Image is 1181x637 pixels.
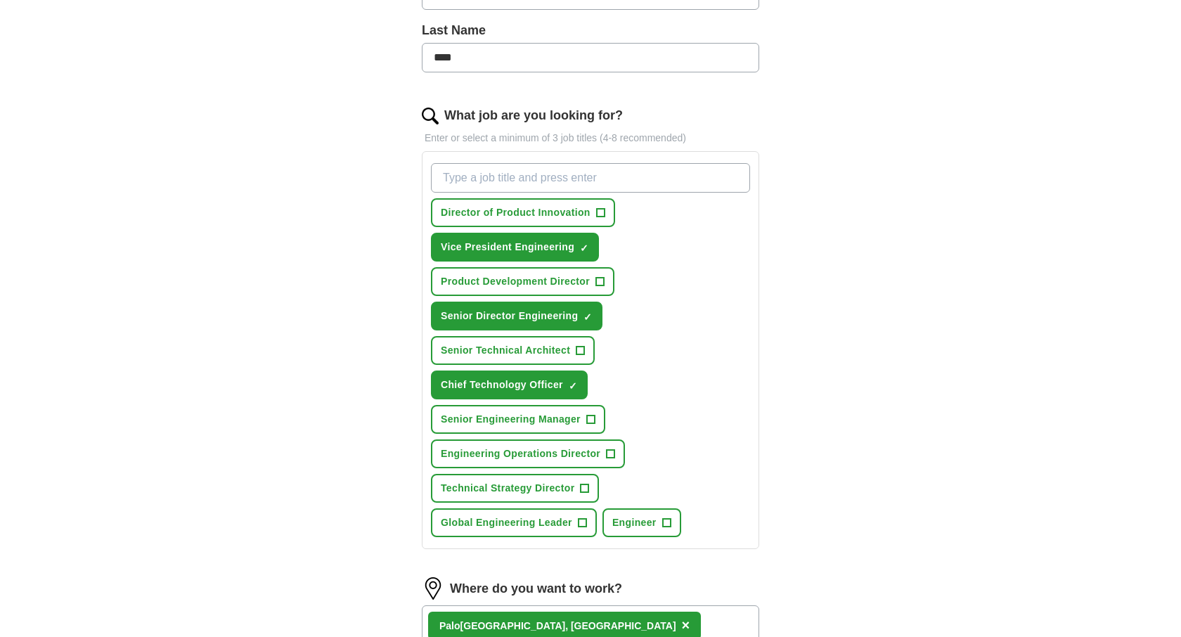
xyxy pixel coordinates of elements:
[441,446,600,461] span: Engineering Operations Director
[431,163,750,193] input: Type a job title and press enter
[569,380,577,392] span: ✓
[682,617,690,633] span: ×
[441,309,578,323] span: Senior Director Engineering
[431,336,595,365] button: Senior Technical Architect
[441,274,590,289] span: Product Development Director
[431,198,615,227] button: Director of Product Innovation
[682,615,690,636] button: ×
[431,474,599,503] button: Technical Strategy Director
[439,620,460,631] strong: Palo
[441,412,581,427] span: Senior Engineering Manager
[431,439,625,468] button: Engineering Operations Director
[444,106,623,125] label: What job are you looking for?
[580,243,588,254] span: ✓
[422,577,444,600] img: location.png
[431,371,588,399] button: Chief Technology Officer✓
[431,508,597,537] button: Global Engineering Leader
[431,405,605,434] button: Senior Engineering Manager
[441,481,574,496] span: Technical Strategy Director
[441,343,570,358] span: Senior Technical Architect
[602,508,681,537] button: Engineer
[441,240,574,255] span: Vice President Engineering
[450,579,622,598] label: Where do you want to work?
[422,131,759,146] p: Enter or select a minimum of 3 job titles (4-8 recommended)
[441,205,590,220] span: Director of Product Innovation
[612,515,657,530] span: Engineer
[422,108,439,124] img: search.png
[441,515,572,530] span: Global Engineering Leader
[431,233,599,262] button: Vice President Engineering✓
[439,619,676,633] div: [GEOGRAPHIC_DATA], [GEOGRAPHIC_DATA]
[422,21,759,40] label: Last Name
[431,267,614,296] button: Product Development Director
[441,378,563,392] span: Chief Technology Officer
[431,302,602,330] button: Senior Director Engineering✓
[583,311,592,323] span: ✓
